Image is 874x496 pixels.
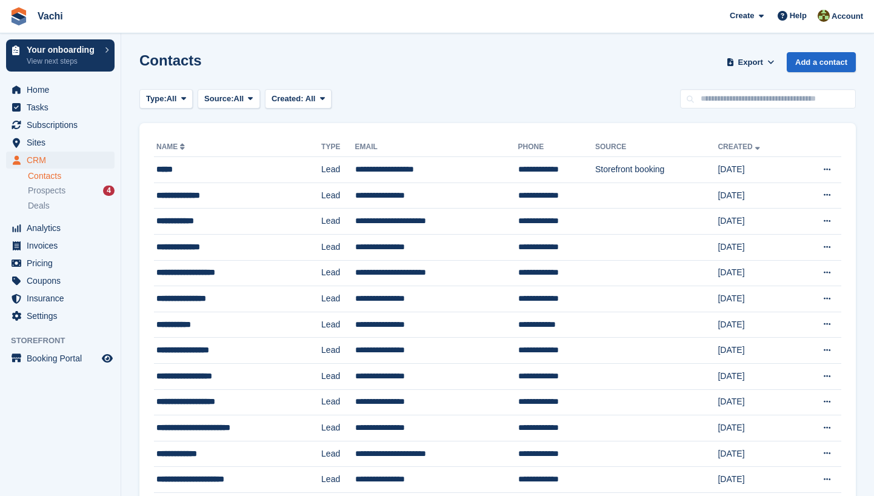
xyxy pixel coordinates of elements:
p: Your onboarding [27,45,99,54]
a: Preview store [100,351,115,366]
a: menu [6,237,115,254]
th: Phone [518,138,595,157]
td: [DATE] [718,260,796,286]
th: Email [355,138,518,157]
td: Storefront booking [595,157,718,183]
span: Insurance [27,290,99,307]
a: Contacts [28,170,115,182]
a: menu [6,350,115,367]
span: Deals [28,200,50,212]
span: CRM [27,152,99,169]
span: Source: [204,93,233,105]
td: Lead [321,441,355,467]
td: [DATE] [718,415,796,441]
th: Type [321,138,355,157]
a: Created [718,142,762,151]
span: Export [738,56,763,69]
p: View next steps [27,56,99,67]
a: menu [6,152,115,169]
span: Home [27,81,99,98]
td: Lead [321,338,355,364]
span: Type: [146,93,167,105]
span: Booking Portal [27,350,99,367]
a: menu [6,272,115,289]
a: menu [6,134,115,151]
td: [DATE] [718,467,796,493]
td: Lead [321,286,355,312]
td: [DATE] [718,286,796,312]
td: [DATE] [718,389,796,415]
td: Lead [321,389,355,415]
a: menu [6,116,115,133]
span: Created: [272,94,304,103]
td: Lead [321,415,355,441]
span: Coupons [27,272,99,289]
span: Help [790,10,807,22]
span: Tasks [27,99,99,116]
span: Create [730,10,754,22]
span: Sites [27,134,99,151]
td: [DATE] [718,338,796,364]
span: All [234,93,244,105]
span: Analytics [27,220,99,236]
button: Export [724,52,777,72]
a: menu [6,255,115,272]
span: Invoices [27,237,99,254]
a: menu [6,307,115,324]
a: Your onboarding View next steps [6,39,115,72]
a: menu [6,290,115,307]
td: Lead [321,183,355,209]
button: Type: All [139,89,193,109]
h1: Contacts [139,52,202,69]
span: Settings [27,307,99,324]
span: All [305,94,316,103]
button: Created: All [265,89,332,109]
td: Lead [321,467,355,493]
td: [DATE] [718,183,796,209]
td: Lead [321,157,355,183]
button: Source: All [198,89,260,109]
span: Account [832,10,863,22]
th: Source [595,138,718,157]
img: Anete Gre [818,10,830,22]
td: Lead [321,260,355,286]
td: [DATE] [718,312,796,338]
td: [DATE] [718,157,796,183]
span: Subscriptions [27,116,99,133]
a: menu [6,220,115,236]
td: [DATE] [718,363,796,389]
span: Pricing [27,255,99,272]
td: Lead [321,363,355,389]
a: Name [156,142,187,151]
a: menu [6,81,115,98]
td: Lead [321,234,355,260]
a: Add a contact [787,52,856,72]
a: Deals [28,199,115,212]
div: 4 [103,186,115,196]
span: Prospects [28,185,65,196]
td: [DATE] [718,234,796,260]
td: [DATE] [718,209,796,235]
span: Storefront [11,335,121,347]
span: All [167,93,177,105]
td: Lead [321,209,355,235]
td: [DATE] [718,441,796,467]
a: Vachi [33,6,68,26]
img: stora-icon-8386f47178a22dfd0bd8f6a31ec36ba5ce8667c1dd55bd0f319d3a0aa187defe.svg [10,7,28,25]
a: Prospects 4 [28,184,115,197]
td: Lead [321,312,355,338]
a: menu [6,99,115,116]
